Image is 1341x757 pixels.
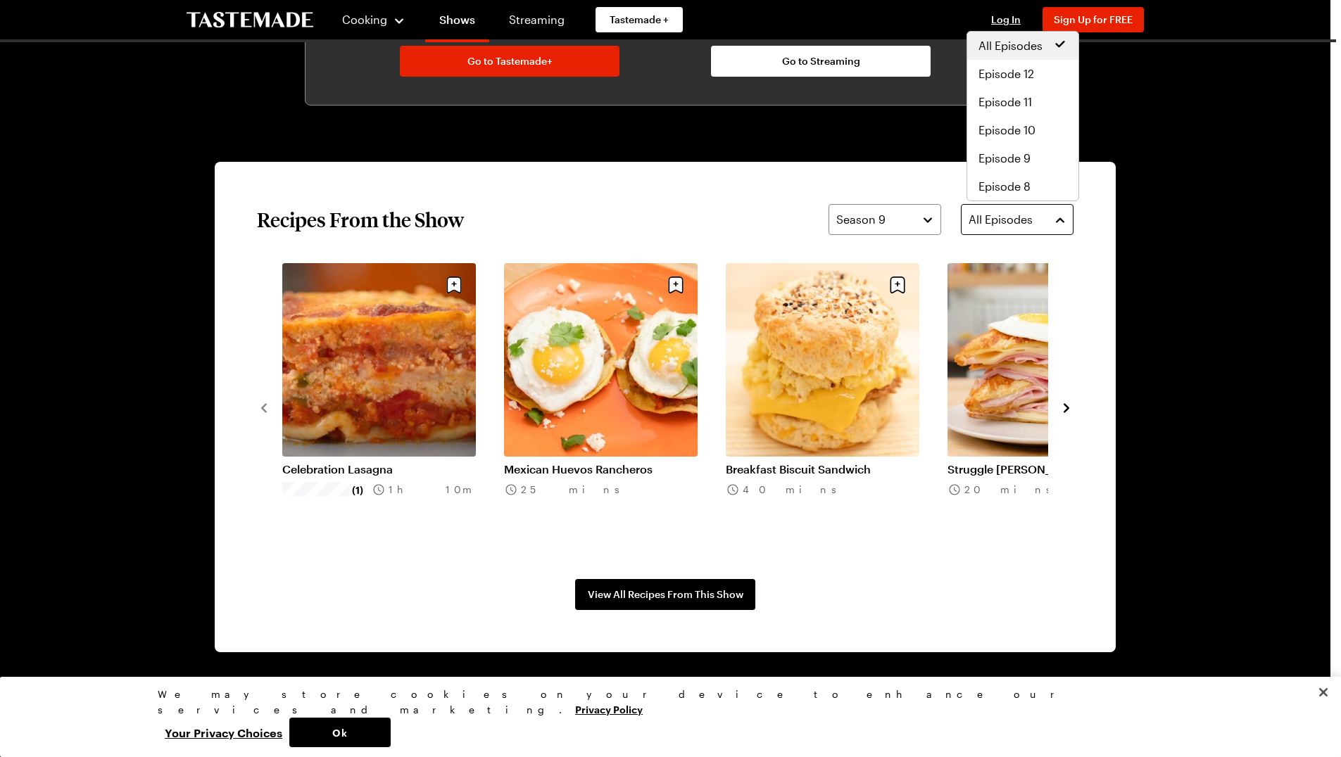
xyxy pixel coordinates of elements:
button: Your Privacy Choices [158,718,289,747]
span: Episode 10 [978,122,1035,139]
div: Privacy [158,687,1171,747]
span: All Episodes [969,211,1033,228]
button: All Episodes [961,204,1074,235]
button: Ok [289,718,391,747]
span: Episode 8 [978,178,1031,195]
a: More information about your privacy, opens in a new tab [575,702,643,715]
span: All Episodes [978,37,1043,54]
div: All Episodes [967,31,1079,201]
span: Episode 9 [978,150,1031,167]
div: We may store cookies on your device to enhance our services and marketing. [158,687,1171,718]
span: Episode 11 [978,94,1032,110]
span: Episode 12 [978,65,1034,82]
button: Close [1308,677,1339,708]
